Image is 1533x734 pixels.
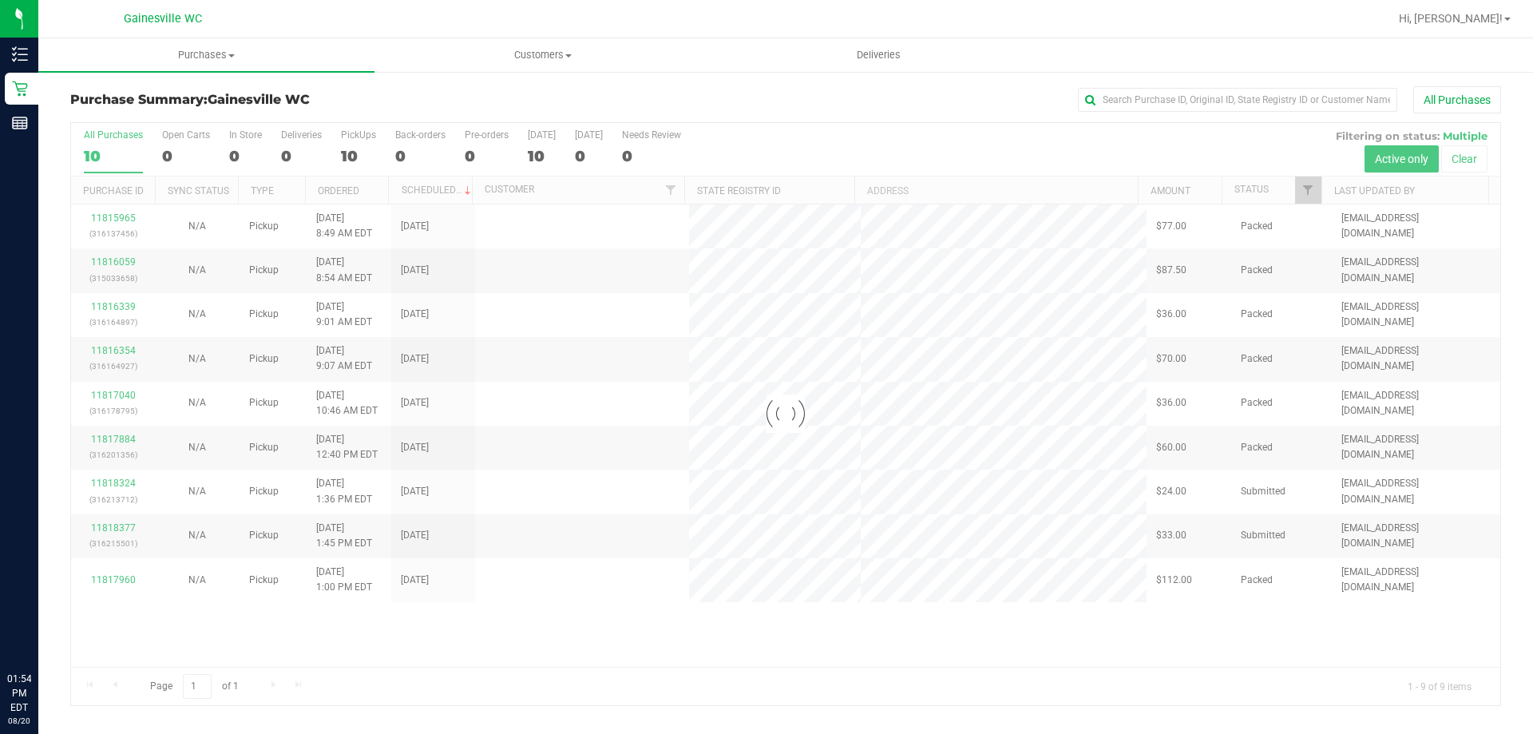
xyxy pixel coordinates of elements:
[1413,86,1501,113] button: All Purchases
[12,46,28,62] inline-svg: Inventory
[208,92,310,107] span: Gainesville WC
[711,38,1047,72] a: Deliveries
[38,48,374,62] span: Purchases
[1399,12,1503,25] span: Hi, [PERSON_NAME]!
[375,48,710,62] span: Customers
[835,48,922,62] span: Deliveries
[7,715,31,727] p: 08/20
[374,38,711,72] a: Customers
[124,12,202,26] span: Gainesville WC
[70,93,547,107] h3: Purchase Summary:
[12,115,28,131] inline-svg: Reports
[7,672,31,715] p: 01:54 PM EDT
[1078,88,1397,112] input: Search Purchase ID, Original ID, State Registry ID or Customer Name...
[12,81,28,97] inline-svg: Retail
[16,606,64,654] iframe: Resource center
[38,38,374,72] a: Purchases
